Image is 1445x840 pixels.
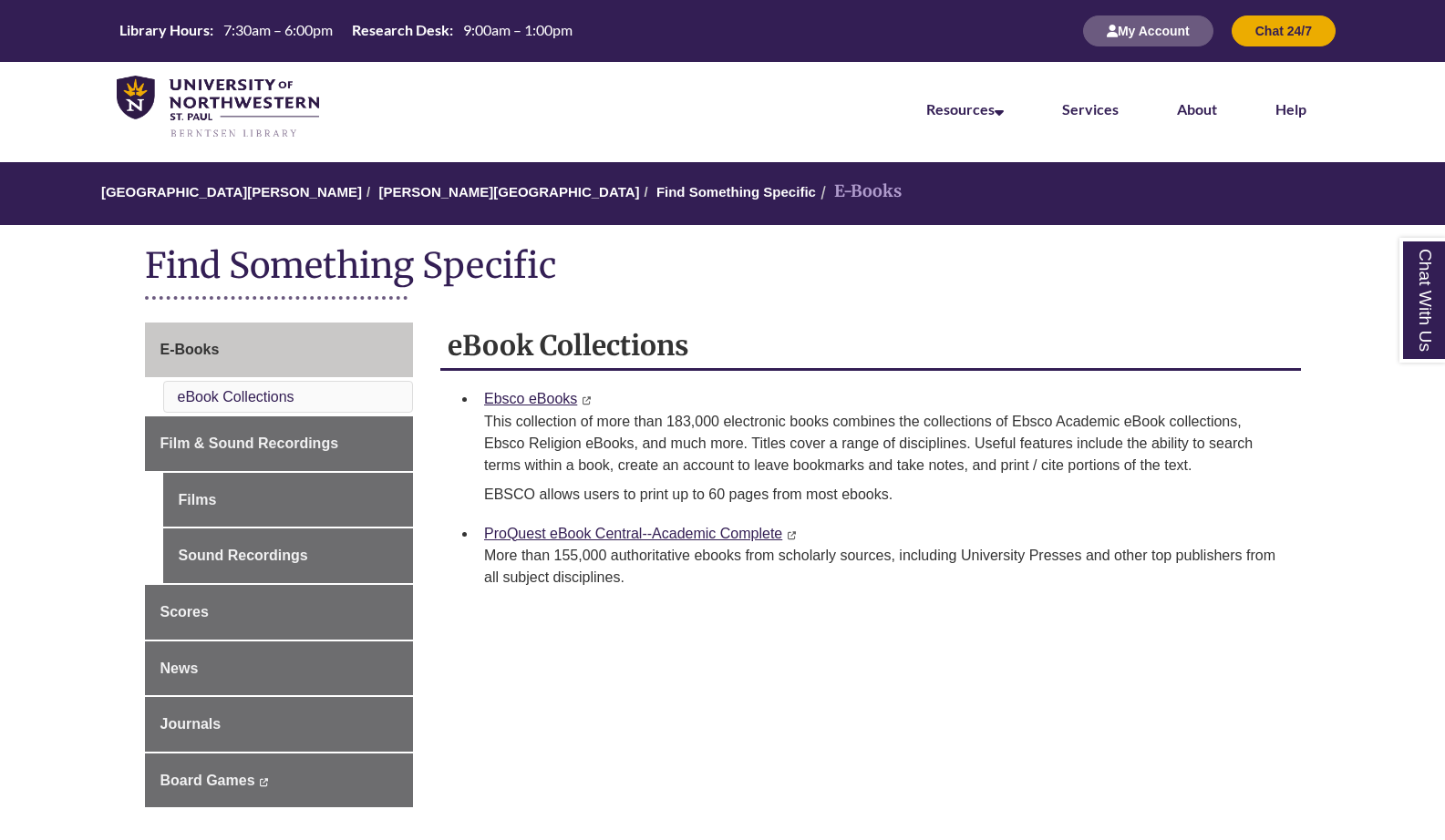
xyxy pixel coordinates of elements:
[1177,100,1217,118] a: About
[160,773,255,788] span: Board Games
[117,76,319,139] img: UNWSP Library Logo
[163,473,414,528] a: Films
[816,179,902,205] li: E-Books
[112,20,580,40] table: Hours Today
[378,184,639,200] a: [PERSON_NAME][GEOGRAPHIC_DATA]
[463,21,573,38] span: 9:00am – 1:00pm
[101,184,362,200] a: [GEOGRAPHIC_DATA][PERSON_NAME]
[160,342,220,357] span: E-Books
[259,778,269,786] i: This link opens in a new window
[163,528,414,583] a: Sound Recordings
[1232,23,1336,38] a: Chat 24/7
[112,20,580,42] a: Hours Today
[345,20,456,40] th: Research Desk:
[926,100,1004,118] a: Resources
[160,661,199,676] span: News
[484,411,1286,476] div: This collection of more than 183,000 electronic books combines the collections of Ebsco Academic ...
[145,243,1301,292] h1: Find Something Specific
[145,585,414,640] a: Scores
[484,526,782,541] a: ProQuest eBook Central--Academic Complete
[145,641,414,696] a: News
[160,604,209,620] span: Scores
[145,323,414,377] a: E-Books
[1062,100,1119,118] a: Services
[145,416,414,471] a: Film & Sound Recordings
[145,697,414,752] a: Journals
[160,716,222,732] span: Journals
[656,184,816,200] a: Find Something Specific
[484,545,1286,589] div: More than 155,000 authoritative ebooks from scholarly sources, including University Presses and o...
[112,20,216,40] th: Library Hours:
[1232,15,1336,46] button: Chat 24/7
[440,323,1301,371] h2: eBook Collections
[1083,15,1213,46] button: My Account
[160,435,339,451] span: Film & Sound Recordings
[145,323,414,807] div: Guide Page Menu
[787,531,797,539] i: This link opens in a new window
[1083,23,1213,38] a: My Account
[1275,100,1306,118] a: Help
[145,753,414,808] a: Board Games
[484,391,577,406] a: Ebsco eBooks
[582,396,592,405] i: This link opens in a new window
[178,389,294,405] a: eBook Collections
[484,484,1294,506] p: EBSCO allows users to print up to 60 pages from most ebooks.
[223,21,333,38] span: 7:30am – 6:00pm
